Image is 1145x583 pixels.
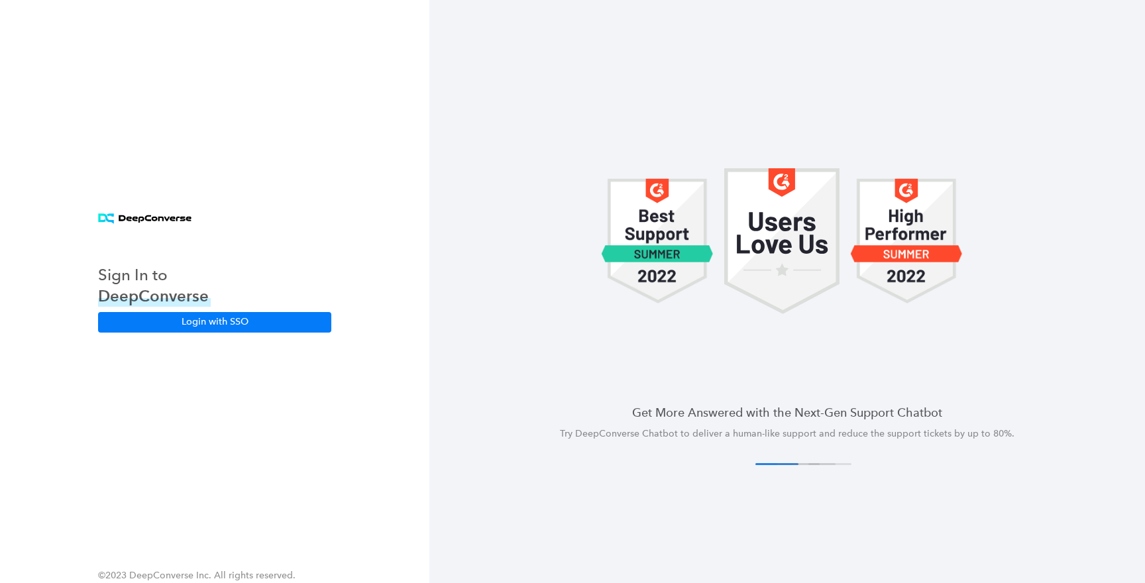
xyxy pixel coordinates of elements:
button: 2 [777,463,820,465]
img: carousel 1 [850,168,962,314]
span: ©2023 DeepConverse Inc. All rights reserved. [98,570,296,581]
h3: Sign In to [98,264,211,286]
button: Login with SSO [98,312,331,332]
img: carousel 1 [601,168,713,314]
h4: Get More Answered with the Next-Gen Support Chatbot [461,404,1113,421]
h3: DeepConverse [98,286,211,307]
img: horizontal logo [98,213,191,225]
button: 4 [808,463,851,465]
button: 1 [755,463,798,465]
img: carousel 1 [724,168,840,314]
button: 3 [792,463,836,465]
span: Try DeepConverse Chatbot to deliver a human-like support and reduce the support tickets by up to ... [560,428,1014,439]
